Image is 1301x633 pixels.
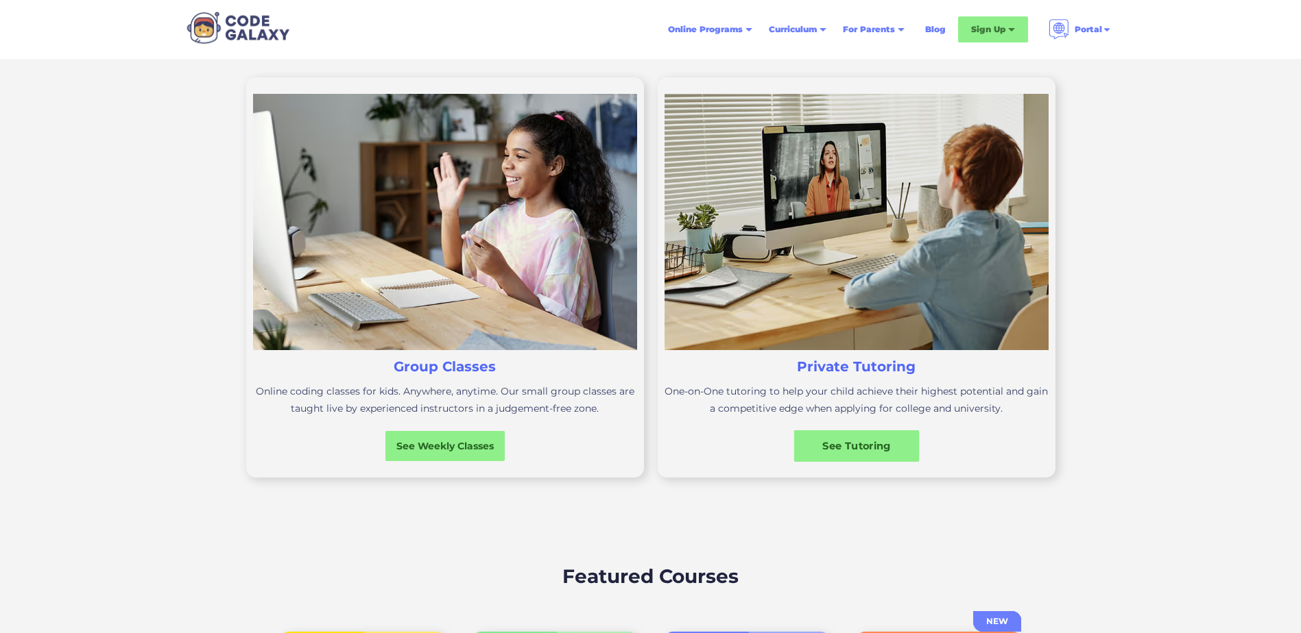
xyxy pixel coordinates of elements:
div: For Parents [843,23,895,36]
div: Sign Up [971,23,1005,36]
div: Sign Up [958,16,1028,42]
h2: Featured Courses [562,562,739,591]
div: Online Programs [660,17,761,42]
a: See Weekly Classes [385,431,505,461]
div: Portal [1075,23,1102,36]
div: See Weekly Classes [385,439,505,453]
div: Portal [1040,14,1120,45]
p: One-on-One tutoring to help your child achieve their highest potential and gain a competitive edg... [665,383,1049,417]
h3: Group Classes [394,357,496,376]
h3: Private Tutoring [797,357,916,376]
p: Online coding classes for kids. Anywhere, anytime. Our small group classes are taught live by exp... [253,383,637,417]
div: See Tutoring [793,438,919,453]
a: NEW [973,611,1021,632]
div: For Parents [835,17,913,42]
div: Curriculum [769,23,817,36]
div: Curriculum [761,17,835,42]
a: Blog [917,17,954,42]
div: NEW [973,615,1021,628]
a: See Tutoring [793,430,919,462]
div: Online Programs [668,23,743,36]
